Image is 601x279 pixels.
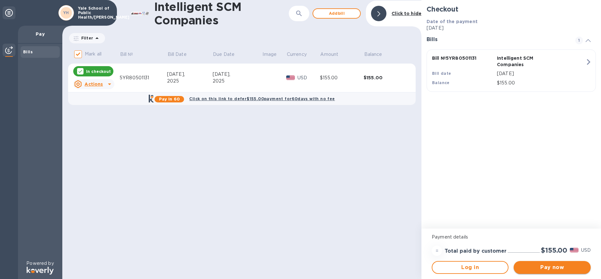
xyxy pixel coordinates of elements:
[432,234,591,240] p: Payment details
[168,51,187,58] p: Bill Date
[27,267,54,275] img: Logo
[79,35,93,41] p: Filter
[84,82,103,87] u: Actions
[432,80,450,85] b: Balance
[119,74,167,81] div: 5YR80501131
[287,51,307,58] p: Currency
[427,5,596,13] h2: Checkout
[159,97,180,101] b: Pay in 60
[23,49,33,54] b: Bills
[320,51,347,58] span: Amount
[168,51,195,58] span: Bill Date
[581,247,591,254] p: USD
[26,260,54,267] p: Powered by
[392,11,421,16] b: Click to hide
[85,51,102,57] p: Mark all
[541,246,567,254] h2: $155.00
[23,31,57,37] p: Pay
[514,261,590,274] button: Pay now
[189,96,335,101] b: Click on this link to defer $155.00 payment for 60 days with no fee
[286,75,295,80] img: USD
[320,74,364,81] div: $155.00
[120,51,142,58] span: Bill №
[213,51,243,58] span: Due Date
[364,74,407,81] div: $155.00
[297,74,320,81] p: USD
[318,10,355,17] span: Add bill
[364,51,382,58] p: Balance
[427,19,478,24] b: Date of the payment
[364,51,391,58] span: Balance
[63,10,69,15] b: YH
[320,51,338,58] p: Amount
[167,71,213,78] div: [DATE],
[432,261,508,274] button: Log in
[427,49,596,92] button: Bill №5YR80501131Intelligent SCM CompaniesBill date[DATE]Balance$155.00
[497,55,559,68] p: Intelligent SCM Companies
[432,55,494,61] p: Bill № 5YR80501131
[167,78,213,84] div: 2025
[427,37,568,43] h3: Bills
[445,248,507,254] h3: Total paid by customer
[213,78,262,84] div: 2025
[519,264,585,271] span: Pay now
[213,51,234,58] p: Due Date
[86,69,111,74] p: In checkout
[432,246,442,256] div: =
[262,51,277,58] p: Image
[78,6,110,20] p: Yale School of Public Health/[PERSON_NAME]
[427,25,596,31] p: [DATE]
[497,70,585,77] p: [DATE]
[313,8,361,19] button: Addbill
[437,264,503,271] span: Log in
[497,80,585,86] p: $155.00
[432,71,451,76] b: Bill date
[213,71,262,78] div: [DATE],
[120,51,133,58] p: Bill №
[570,248,579,252] img: USD
[575,37,583,44] span: 1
